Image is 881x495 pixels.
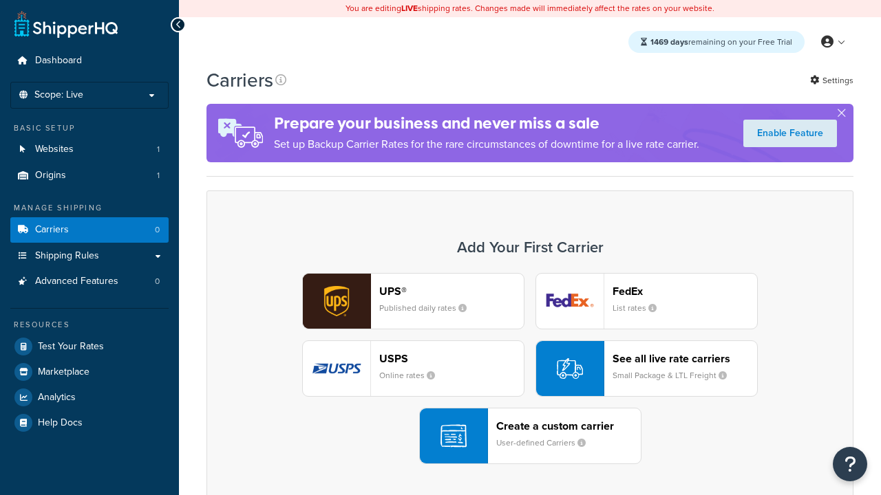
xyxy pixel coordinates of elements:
a: Dashboard [10,48,169,74]
li: Advanced Features [10,269,169,294]
div: Resources [10,319,169,331]
img: fedEx logo [536,274,604,329]
img: icon-carrier-liverate-becf4550.svg [557,355,583,382]
a: Analytics [10,385,169,410]
button: Create a custom carrierUser-defined Carriers [419,408,641,464]
span: Advanced Features [35,276,118,287]
span: 0 [155,276,160,287]
span: Shipping Rules [35,250,99,262]
a: Marketplace [10,360,169,384]
button: See all live rate carriersSmall Package & LTL Freight [535,340,758,397]
a: Websites 1 [10,137,169,162]
b: LIVE [401,2,418,14]
span: Analytics [38,392,76,404]
span: 0 [155,224,160,236]
header: Create a custom carrier [496,419,641,432]
span: Marketplace [38,366,89,378]
span: 1 [157,144,160,155]
a: Shipping Rules [10,243,169,269]
small: Published daily rates [379,302,478,314]
span: Help Docs [38,417,83,429]
span: Websites [35,144,74,155]
span: Test Your Rates [38,341,104,353]
a: Origins 1 [10,163,169,188]
h1: Carriers [206,67,273,93]
button: usps logoUSPSOnline rates [302,340,524,397]
header: FedEx [613,285,757,298]
p: Set up Backup Carrier Rates for the rare circumstances of downtime for a live rate carrier. [274,135,699,154]
h3: Add Your First Carrier [221,239,839,256]
img: icon-carrier-custom-c93b8a24.svg [440,423,467,449]
div: Basic Setup [10,122,169,134]
small: Online rates [379,369,446,382]
a: Test Your Rates [10,334,169,359]
header: See all live rate carriers [613,352,757,365]
li: Origins [10,163,169,188]
strong: 1469 days [650,36,688,48]
header: USPS [379,352,524,365]
div: remaining on your Free Trial [628,31,805,53]
a: Help Docs [10,410,169,435]
a: Advanced Features 0 [10,269,169,294]
span: Scope: Live [34,89,83,101]
h4: Prepare your business and never miss a sale [274,112,699,135]
img: ups logo [303,274,370,329]
div: Manage Shipping [10,202,169,214]
img: usps logo [303,341,370,396]
a: Enable Feature [743,120,837,147]
li: Websites [10,137,169,162]
button: ups logoUPS®Published daily rates [302,273,524,329]
small: User-defined Carriers [496,437,597,449]
img: ad-rules-rateshop-fe6ec290ccb7230408bd80ed9643f0289d75e0ffd9eb532fc0e269fcd187b520.png [206,104,274,162]
small: Small Package & LTL Freight [613,369,738,382]
span: Carriers [35,224,69,236]
span: Origins [35,170,66,181]
header: UPS® [379,285,524,298]
a: Settings [810,71,853,90]
span: Dashboard [35,55,82,67]
button: fedEx logoFedExList rates [535,273,758,329]
li: Carriers [10,217,169,243]
a: ShipperHQ Home [14,10,118,38]
a: Carriers 0 [10,217,169,243]
small: List rates [613,302,668,314]
span: 1 [157,170,160,181]
button: Open Resource Center [833,447,867,481]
